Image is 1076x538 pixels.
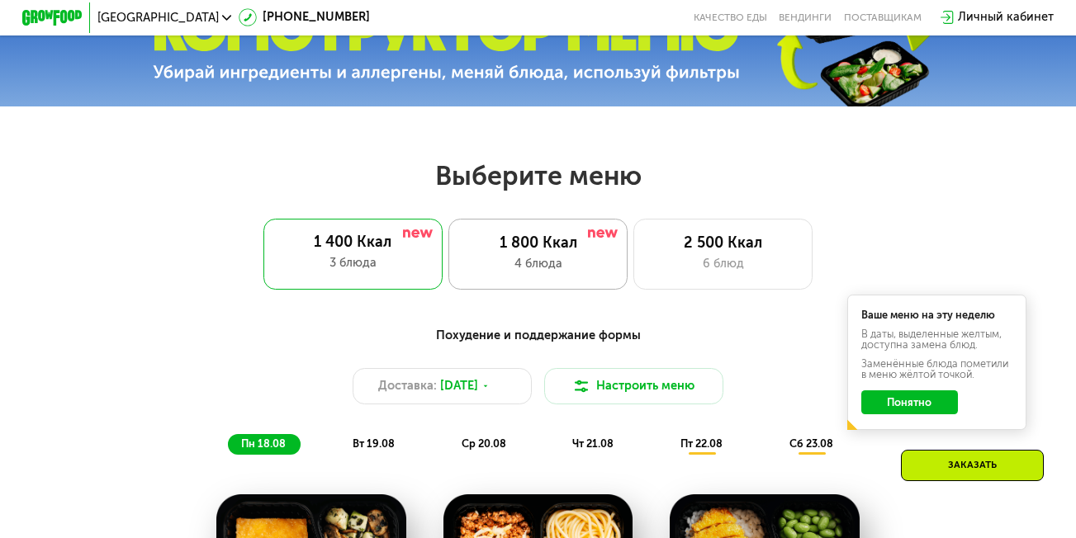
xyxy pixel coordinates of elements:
span: Доставка: [378,377,437,395]
a: Вендинги [779,12,832,23]
span: чт 21.08 [572,437,614,450]
div: 3 блюда [278,254,428,272]
div: Похудение и поддержание формы [96,326,980,345]
span: вт 19.08 [353,437,395,450]
div: 1 800 Ккал [464,234,612,252]
div: 6 блюд [649,255,797,273]
span: [DATE] [440,377,478,395]
div: Заказать [901,450,1044,481]
div: Ваше меню на эту неделю [861,310,1013,321]
button: Понятно [861,390,958,414]
button: Настроить меню [544,368,723,403]
span: сб 23.08 [789,437,833,450]
div: 2 500 Ккал [649,234,797,252]
div: Личный кабинет [958,8,1054,26]
div: 4 блюда [464,255,612,273]
span: [GEOGRAPHIC_DATA] [97,12,219,23]
a: [PHONE_NUMBER] [239,8,370,26]
span: пн 18.08 [241,437,286,450]
div: 1 400 Ккал [278,234,428,252]
div: В даты, выделенные желтым, доступна замена блюд. [861,329,1013,350]
div: Заменённые блюда пометили в меню жёлтой точкой. [861,359,1013,380]
a: Качество еды [694,12,767,23]
h2: Выберите меню [48,159,1028,192]
span: пт 22.08 [680,437,723,450]
span: ср 20.08 [462,437,506,450]
div: поставщикам [844,12,922,23]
